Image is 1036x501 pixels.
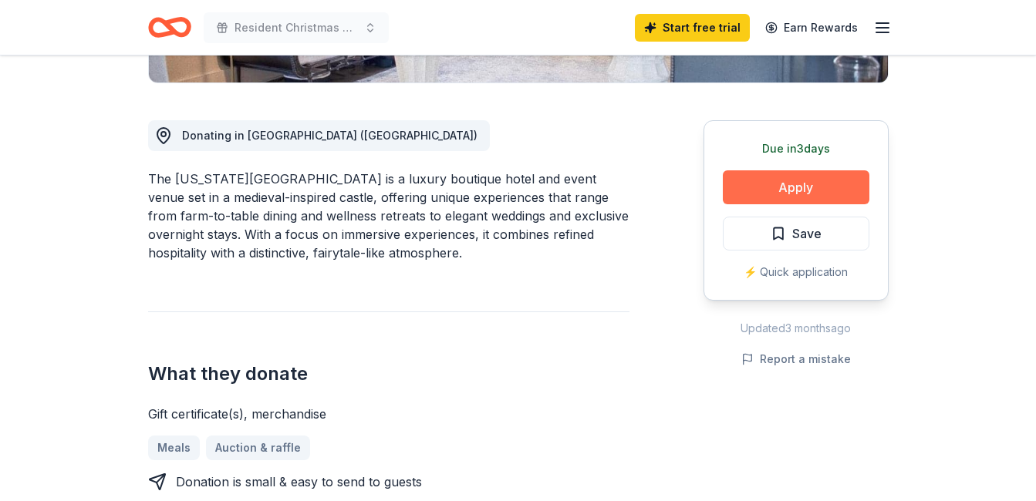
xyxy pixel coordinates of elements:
[756,14,867,42] a: Earn Rewards
[148,405,629,423] div: Gift certificate(s), merchandise
[148,361,629,386] h2: What they donate
[148,435,200,460] a: Meals
[723,263,869,281] div: ⚡️ Quick application
[635,14,750,42] a: Start free trial
[723,217,869,250] button: Save
[723,170,869,204] button: Apply
[148,9,191,45] a: Home
[792,224,822,244] span: Save
[741,350,851,368] button: Report a mistake
[182,129,478,142] span: Donating in [GEOGRAPHIC_DATA] ([GEOGRAPHIC_DATA])
[204,12,389,43] button: Resident Christmas Auction
[723,140,869,158] div: Due in 3 days
[704,319,889,338] div: Updated 3 months ago
[148,170,629,262] div: The [US_STATE][GEOGRAPHIC_DATA] is a luxury boutique hotel and event venue set in a medieval-insp...
[206,435,310,460] a: Auction & raffle
[235,18,358,37] span: Resident Christmas Auction
[176,472,422,491] div: Donation is small & easy to send to guests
